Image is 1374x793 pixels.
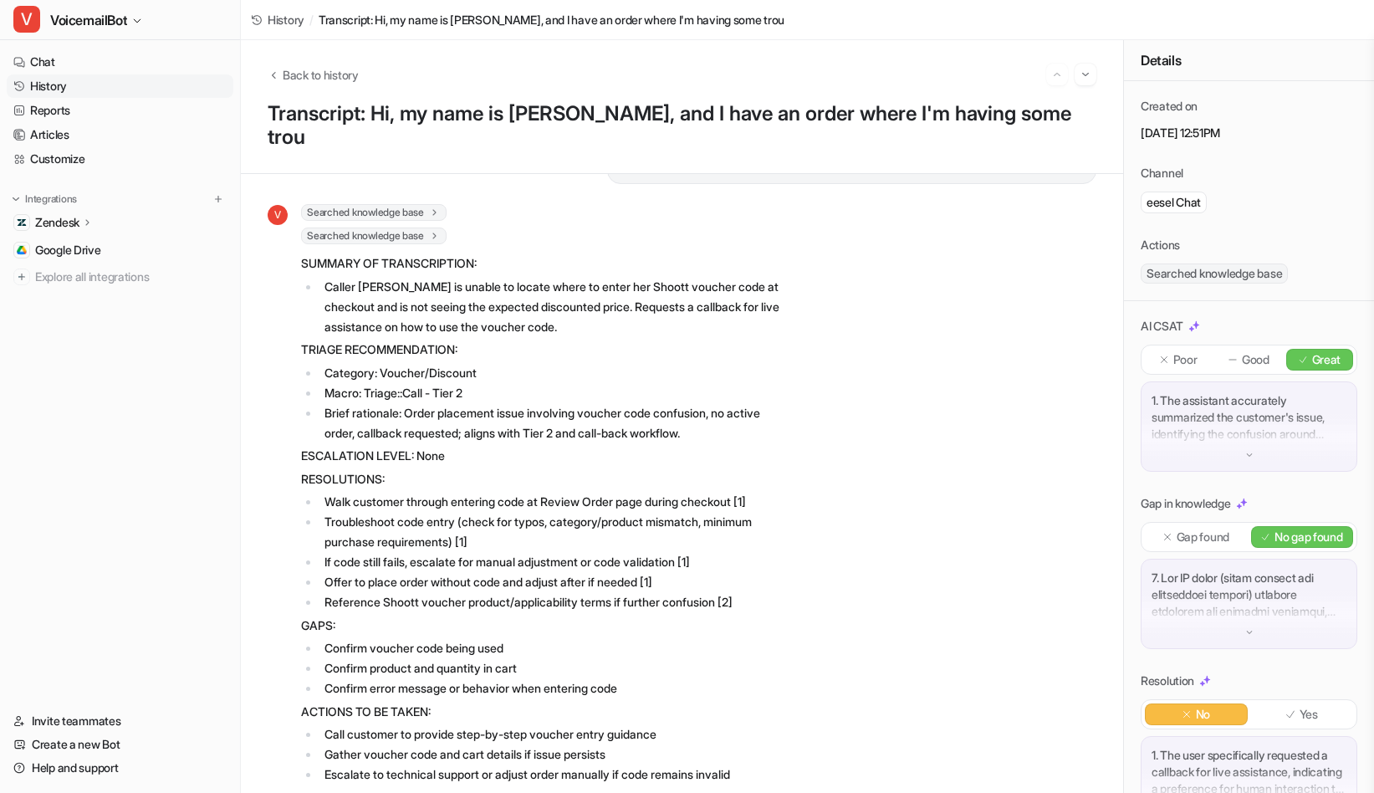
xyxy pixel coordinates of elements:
p: GAPS: [301,616,790,636]
p: RESOLUTIONS: [301,469,790,489]
span: Back to history [283,66,359,84]
span: Google Drive [35,242,101,258]
span: Home [64,564,102,576]
li: Troubleshoot code entry (check for typos, category/product mismatch, minimum purchase requirement... [319,512,790,552]
p: ACTIONS TO BE TAKEN: [301,702,790,722]
p: Integrations [25,192,77,206]
p: Hi there 👋 [33,119,301,147]
a: History [251,11,304,28]
h1: Transcript: Hi, my name is [PERSON_NAME], and I have an order where I'm having some trou [268,102,1096,150]
p: No gap found [1274,529,1343,545]
li: Caller [PERSON_NAME] is unable to locate where to enter her Shoott voucher code at checkout and i... [319,277,790,337]
p: AI CSAT [1141,318,1183,335]
a: Articles [7,123,233,146]
button: Go to previous session [1046,64,1068,85]
img: Profile image for Katelin [33,27,67,60]
div: eesel avatarKatelin avatarYou’ll get replies here and in your email: ✉️ [PERSON_NAME][EMAIL_ADDRE... [18,222,317,284]
img: Next session [1080,67,1091,82]
p: Gap in knowledge [1141,495,1231,512]
p: eesel Chat [1147,194,1201,211]
li: Offer to place order without code and adjust after if needed [1] [319,572,790,592]
p: ESCALATION LEVEL: None [301,446,790,466]
span: V [268,205,288,225]
p: 1. The assistant accurately summarized the customer's issue, identifying the confusion around vou... [1152,392,1346,443]
span: Searched knowledge base [301,228,447,244]
li: Macro: Triage::Call - Tier 2 [319,383,790,403]
span: Explore all integrations [35,263,227,290]
p: Good [1242,351,1269,368]
p: Gap found [1177,529,1229,545]
li: Call customer to provide step-by-step voucher entry guidance [319,724,790,744]
a: Create a new Bot [7,733,233,756]
div: Send us a message [34,307,279,325]
p: Zendesk [35,214,79,231]
span: Searched knowledge base [1141,263,1288,284]
a: Google DriveGoogle Drive [7,238,233,262]
div: Recent messageeesel avatarKatelin avatarYou’ll get replies here and in your email: ✉️ [PERSON_NAM... [17,197,318,284]
li: Walk customer through entering code at Review Order page during checkout [1] [319,492,790,512]
img: explore all integrations [13,269,30,285]
a: Chat [7,50,233,74]
p: SUMMARY OF TRANSCRIPTION: [301,253,790,274]
div: Details [1124,40,1374,81]
a: Customize [7,147,233,171]
a: History [7,74,233,98]
img: menu_add.svg [212,193,224,205]
img: Profile image for eesel [65,27,99,60]
p: Actions [1141,237,1180,253]
a: Invite teammates [7,709,233,733]
img: eesel avatar [33,246,53,266]
li: Confirm voucher code being used [319,638,790,658]
p: Poor [1173,351,1198,368]
p: Yes [1300,706,1318,723]
img: expand menu [10,193,22,205]
div: Close [288,27,318,57]
li: Reference Shoott voucher product/applicability terms if further confusion [2] [319,592,790,612]
li: Brief rationale: Order placement issue involving voucher code confusion, no active order, callbac... [319,403,790,443]
p: 7. Lor IP dolor (sitam consect adi elitseddoei tempori) utlabore etdolorem ali enimadmi veniamqui... [1152,570,1346,620]
span: History [268,11,304,28]
li: Gather voucher code and cart details if issue persists [319,744,790,765]
span: You’ll get replies here and in your email: ✉️ [PERSON_NAME][EMAIL_ADDRESS][DOMAIN_NAME] Our usual... [70,237,865,250]
p: Channel [1141,165,1183,182]
p: TRIAGE RECOMMENDATION: [301,340,790,360]
img: down-arrow [1244,449,1255,461]
li: Category: Voucher/Discount [319,363,790,383]
li: If code still fails, escalate for manual adjustment or code validation [1] [319,552,790,572]
span: Transcript: Hi, my name is [PERSON_NAME], and I have an order where I'm having some trou [319,11,784,28]
span: V [13,6,40,33]
div: • 3h ago [105,253,152,270]
div: Send us a message [17,293,318,339]
button: Integrations [7,191,82,207]
span: Messages [222,564,280,576]
button: Go to next session [1075,64,1096,85]
p: [DATE] 12:51PM [1141,125,1357,141]
div: Recent message [34,211,300,228]
img: Google Drive [17,245,27,255]
a: Reports [7,99,233,122]
p: Resolution [1141,673,1194,689]
p: How can we help? [33,147,301,176]
p: Created on [1141,98,1198,115]
button: Back to history [268,66,359,84]
p: No [1196,706,1210,723]
div: eesel [70,253,101,270]
a: Explore all integrations [7,265,233,289]
span: Searched knowledge base [301,204,447,221]
button: Messages [167,522,335,589]
li: Confirm error message or behavior when entering code [319,678,790,698]
p: Great [1312,351,1341,368]
img: Previous session [1051,67,1063,82]
img: Zendesk [17,217,27,228]
span: VoicemailBot [50,8,127,32]
span: / [309,11,314,28]
li: Escalate to technical support or adjust order manually if code remains invalid [319,765,790,785]
a: Help and support [7,756,233,780]
li: Confirm product and quantity in cart [319,658,790,678]
img: Katelin avatar [45,246,65,266]
img: down-arrow [1244,627,1255,638]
